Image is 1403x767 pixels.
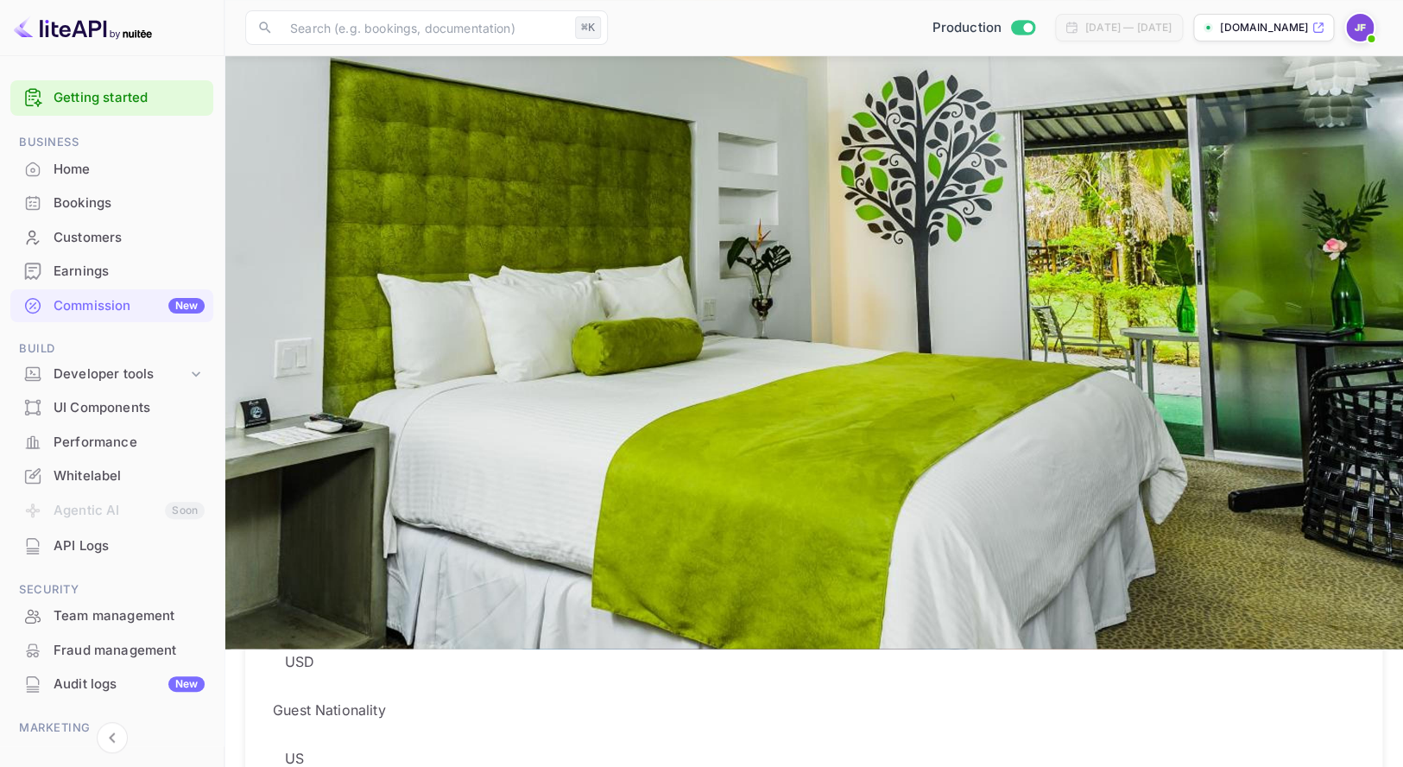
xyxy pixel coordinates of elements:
[10,359,213,390] div: Developer tools
[14,14,152,41] img: LiteAPI logo
[54,193,205,213] div: Bookings
[54,228,205,248] div: Customers
[54,262,205,282] div: Earnings
[10,289,213,321] a: CommissionNew
[273,637,1379,686] input: USD
[273,700,1355,720] p: Guest Nationality
[97,722,128,753] button: Collapse navigation
[10,221,213,255] div: Customers
[10,187,213,220] div: Bookings
[10,460,213,491] a: Whitelabel
[168,298,205,314] div: New
[54,364,187,384] div: Developer tools
[10,599,213,633] div: Team management
[10,221,213,253] a: Customers
[168,676,205,692] div: New
[10,133,213,152] span: Business
[10,153,213,187] div: Home
[10,668,213,701] div: Audit logsNew
[10,339,213,358] span: Build
[54,160,205,180] div: Home
[54,398,205,418] div: UI Components
[10,599,213,631] a: Team management
[10,391,213,425] div: UI Components
[10,153,213,185] a: Home
[10,391,213,423] a: UI Components
[54,641,205,661] div: Fraud management
[925,18,1041,38] div: Switch to Sandbox mode
[932,18,1002,38] span: Production
[10,668,213,700] a: Audit logsNew
[54,606,205,626] div: Team management
[10,255,213,287] a: Earnings
[10,529,213,563] div: API Logs
[54,296,205,316] div: Commission
[10,634,213,666] a: Fraud management
[280,10,568,45] input: Search (e.g. bookings, documentation)
[10,255,213,288] div: Earnings
[10,719,213,738] span: Marketing
[1346,14,1374,41] img: Jenny Frimer
[10,580,213,599] span: Security
[10,289,213,323] div: CommissionNew
[54,536,205,556] div: API Logs
[575,16,601,39] div: ⌘K
[54,745,205,764] div: Promo codes
[10,529,213,561] a: API Logs
[10,634,213,668] div: Fraud management
[10,426,213,460] div: Performance
[1220,20,1308,35] p: [DOMAIN_NAME]
[54,433,205,453] div: Performance
[10,426,213,458] a: Performance
[54,675,205,694] div: Audit logs
[1085,20,1172,35] div: [DATE] — [DATE]
[54,88,205,108] a: Getting started
[54,466,205,486] div: Whitelabel
[10,80,213,116] div: Getting started
[10,187,213,219] a: Bookings
[10,460,213,493] div: Whitelabel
